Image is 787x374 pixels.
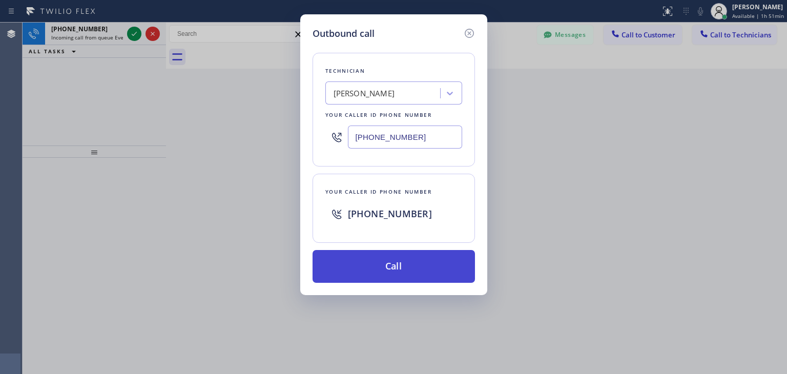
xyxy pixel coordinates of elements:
[348,207,432,220] span: [PHONE_NUMBER]
[325,110,462,120] div: Your caller id phone number
[313,27,375,40] h5: Outbound call
[334,88,395,99] div: [PERSON_NAME]
[313,250,475,283] button: Call
[325,66,462,76] div: Technician
[325,186,462,197] div: Your caller id phone number
[348,126,462,149] input: (123) 456-7890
